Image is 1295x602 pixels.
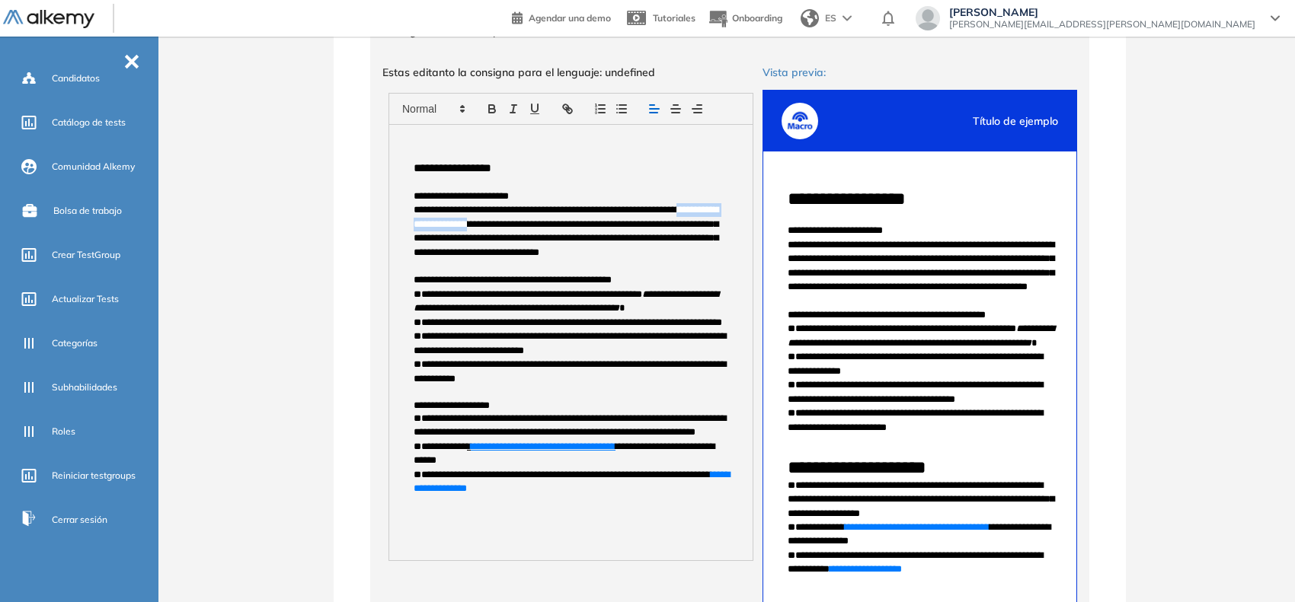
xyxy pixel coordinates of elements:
[708,2,782,35] button: Onboarding
[529,12,611,24] span: Agendar una demo
[949,18,1255,30] span: [PERSON_NAME][EMAIL_ADDRESS][PERSON_NAME][DOMAIN_NAME]
[732,12,782,24] span: Onboarding
[52,160,135,174] span: Comunidad Alkemy
[973,113,1058,129] span: Título de ejemplo
[52,381,117,394] span: Subhabilidades
[843,15,852,21] img: arrow
[53,204,122,218] span: Bolsa de trabajo
[52,116,126,129] span: Catálogo de tests
[949,6,1255,18] span: [PERSON_NAME]
[382,64,759,81] p: Estas editanto la consigna para el lenguaje: undefined
[782,103,818,139] img: Profile Logo
[52,425,75,438] span: Roles
[653,12,695,24] span: Tutoriales
[52,292,119,306] span: Actualizar Tests
[52,513,107,527] span: Cerrar sesión
[763,64,1077,81] p: Vista previa:
[3,10,94,29] img: Logo
[825,11,836,25] span: ES
[52,72,100,85] span: Candidatos
[52,336,98,350] span: Categorías
[52,469,136,483] span: Reiniciar testgroups
[52,248,120,262] span: Crear TestGroup
[512,8,611,26] a: Agendar una demo
[801,9,819,27] img: world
